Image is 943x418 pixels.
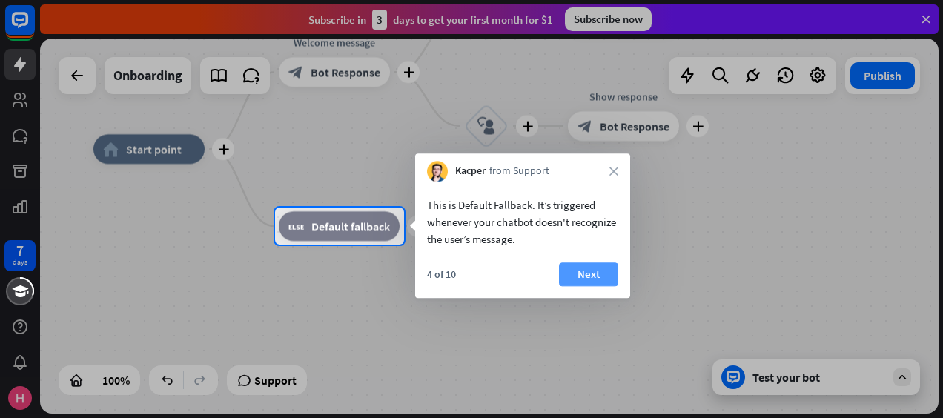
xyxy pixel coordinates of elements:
i: block_fallback [288,219,304,233]
i: close [609,167,618,176]
button: Open LiveChat chat widget [12,6,56,50]
span: Kacper [455,165,486,179]
div: 4 of 10 [427,268,456,281]
button: Next [559,262,618,286]
div: This is Default Fallback. It’s triggered whenever your chatbot doesn't recognize the user’s message. [427,196,618,248]
span: from Support [489,165,549,179]
span: Default fallback [311,219,390,233]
